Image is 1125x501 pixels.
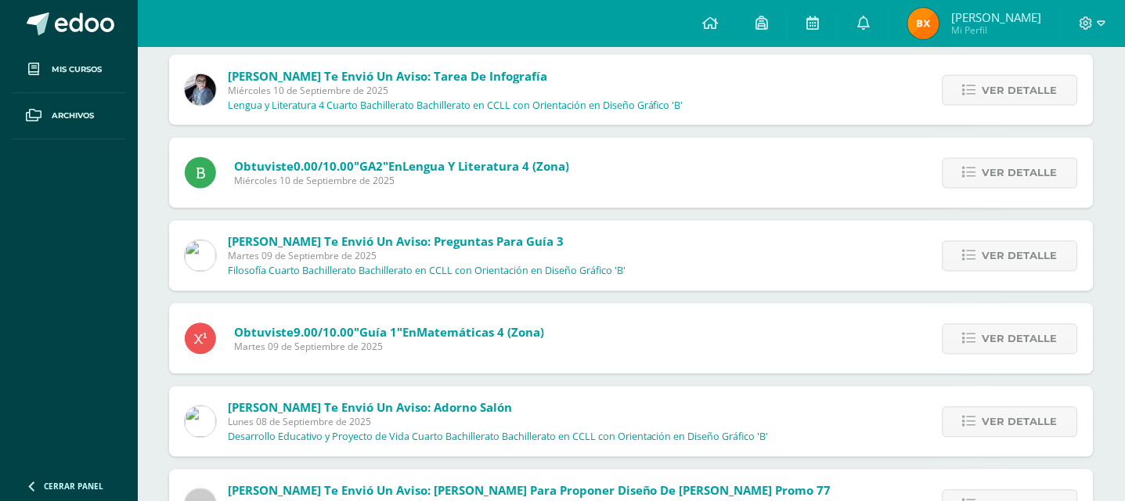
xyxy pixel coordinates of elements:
[185,240,216,272] img: 6dfd641176813817be49ede9ad67d1c4.png
[52,63,102,76] span: Mis cursos
[228,483,831,499] span: [PERSON_NAME] te envió un aviso: [PERSON_NAME] para proponer diseño de [PERSON_NAME] promo 77
[185,74,216,106] img: 702136d6d401d1cd4ce1c6f6778c2e49.png
[294,325,354,341] span: 9.00/10.00
[44,481,103,492] span: Cerrar panel
[983,76,1058,105] span: Ver detalle
[983,408,1058,437] span: Ver detalle
[234,341,544,354] span: Martes 09 de Septiembre de 2025
[951,23,1041,37] span: Mi Perfil
[228,416,769,429] span: Lunes 08 de Septiembre de 2025
[228,431,769,444] p: Desarrollo Educativo y Proyecto de Vida Cuarto Bachillerato Bachillerato en CCLL con Orientación ...
[228,99,683,112] p: Lengua y Literatura 4 Cuarto Bachillerato Bachillerato en CCLL con Orientación en Diseño Gráfico 'B'
[983,242,1058,271] span: Ver detalle
[228,234,564,250] span: [PERSON_NAME] te envió un aviso: Preguntas para guía 3
[234,175,569,188] span: Miércoles 10 de Septiembre de 2025
[234,325,544,341] span: Obtuviste en
[228,265,626,278] p: Filosofía Cuarto Bachillerato Bachillerato en CCLL con Orientación en Diseño Gráfico 'B'
[52,110,94,122] span: Archivos
[228,250,626,263] span: Martes 09 de Septiembre de 2025
[354,325,402,341] span: "Guía 1"
[908,8,939,39] img: 1e9ea2312da8f31247f4faf874a4fe1a.png
[983,159,1058,188] span: Ver detalle
[228,84,683,97] span: Miércoles 10 de Septiembre de 2025
[951,9,1041,25] span: [PERSON_NAME]
[354,159,388,175] span: "GA2"
[234,159,569,175] span: Obtuviste en
[228,68,547,84] span: [PERSON_NAME] te envió un aviso: Tarea de Infografía
[13,93,125,139] a: Archivos
[13,47,125,93] a: Mis cursos
[416,325,544,341] span: Matemáticas 4 (Zona)
[294,159,354,175] span: 0.00/10.00
[983,325,1058,354] span: Ver detalle
[228,400,512,416] span: [PERSON_NAME] te envió un aviso: Adorno salón
[402,159,569,175] span: Lengua y Literatura 4 (Zona)
[185,406,216,438] img: 6dfd641176813817be49ede9ad67d1c4.png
